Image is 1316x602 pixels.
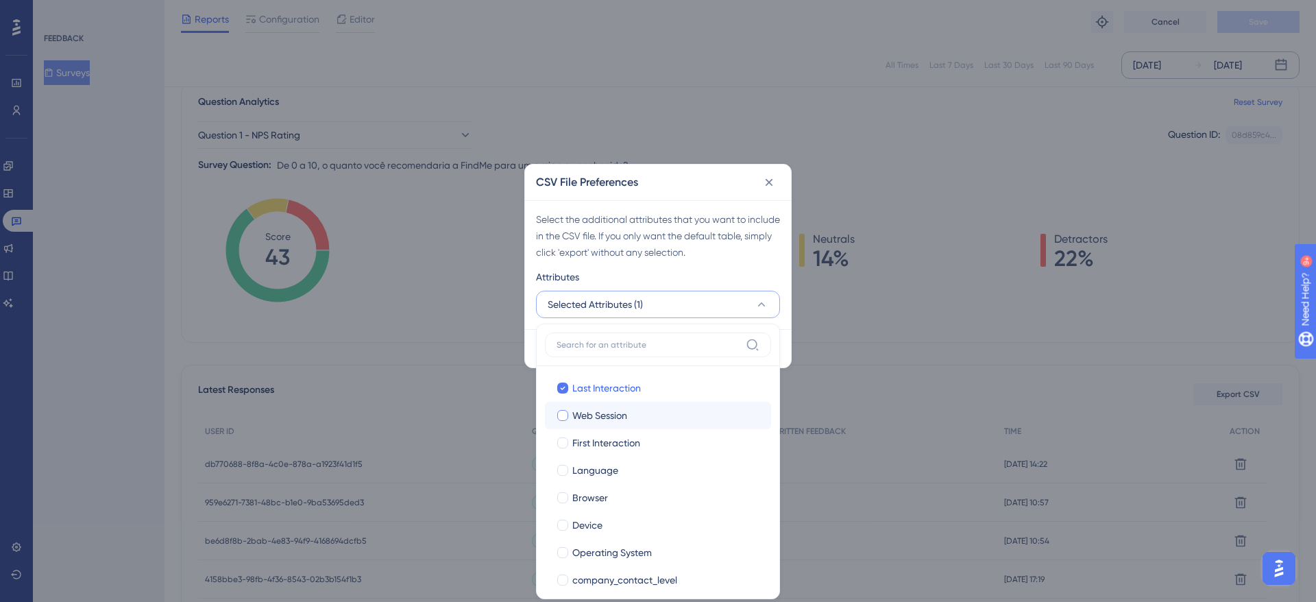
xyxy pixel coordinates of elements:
div: Select the additional attributes that you want to include in the CSV file. If you only want the d... [536,211,780,261]
input: Search for an attribute [557,339,740,350]
span: Device [572,517,602,533]
span: First Interaction [572,435,640,451]
span: Language [572,462,618,479]
iframe: UserGuiding AI Assistant Launcher [1258,548,1300,589]
span: Selected Attributes (1) [548,296,643,313]
span: Browser [572,490,608,506]
span: company_contact_level [572,572,677,588]
h2: CSV File Preferences [536,174,638,191]
div: 9+ [93,7,101,18]
span: Last Interaction [572,380,641,396]
span: Attributes [536,269,579,285]
span: Web Session [572,407,627,424]
span: Operating System [572,544,652,561]
span: Need Help? [32,3,86,20]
